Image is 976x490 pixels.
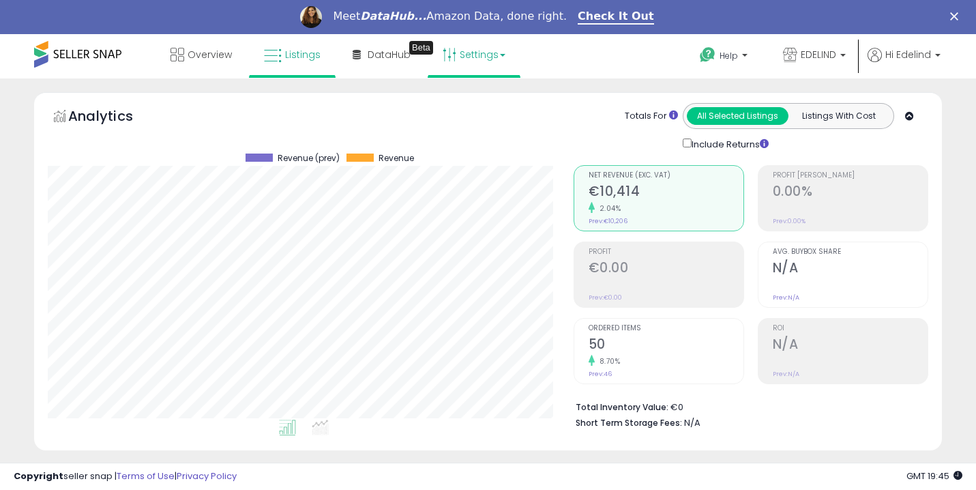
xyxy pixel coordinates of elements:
[773,34,856,78] a: EDELIND
[578,10,654,25] a: Check It Out
[368,48,411,61] span: DataHub
[177,470,237,482] a: Privacy Policy
[576,401,668,413] b: Total Inventory Value:
[589,184,743,202] h2: €10,414
[950,12,964,20] div: Close
[589,248,743,256] span: Profit
[906,470,962,482] span: 2025-09-16 19:45 GMT
[689,36,761,78] a: Help
[625,110,678,123] div: Totals For
[801,48,836,61] span: EDELIND
[773,336,928,355] h2: N/A
[773,217,805,225] small: Prev: 0.00%
[360,10,426,23] i: DataHub...
[576,417,682,429] b: Short Term Storage Fees:
[699,46,716,63] i: Get Help
[589,370,612,378] small: Prev: 46
[720,50,738,61] span: Help
[773,370,799,378] small: Prev: N/A
[773,325,928,332] span: ROI
[788,107,889,125] button: Listings With Cost
[576,398,918,414] li: €0
[589,260,743,278] h2: €0.00
[595,203,621,214] small: 2.04%
[773,184,928,202] h2: 0.00%
[672,136,785,152] div: Include Returns
[589,325,743,332] span: Ordered Items
[342,34,421,75] a: DataHub
[300,6,322,28] img: Profile image for Georgie
[117,470,175,482] a: Terms of Use
[687,107,788,125] button: All Selected Listings
[589,336,743,355] h2: 50
[773,248,928,256] span: Avg. Buybox Share
[254,34,331,75] a: Listings
[589,293,622,302] small: Prev: €0.00
[333,10,567,23] div: Meet Amazon Data, done right.
[868,48,941,78] a: Hi Edelind
[432,34,516,75] a: Settings
[773,293,799,302] small: Prev: N/A
[773,260,928,278] h2: N/A
[409,41,433,55] div: Tooltip anchor
[278,154,340,163] span: Revenue (prev)
[14,470,63,482] strong: Copyright
[589,217,627,225] small: Prev: €10,206
[885,48,931,61] span: Hi Edelind
[160,34,242,75] a: Overview
[285,48,321,61] span: Listings
[379,154,414,163] span: Revenue
[14,470,237,483] div: seller snap | |
[589,172,743,179] span: Net Revenue (Exc. VAT)
[773,172,928,179] span: Profit [PERSON_NAME]
[68,106,160,129] h5: Analytics
[188,48,232,61] span: Overview
[595,356,621,366] small: 8.70%
[684,416,700,429] span: N/A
